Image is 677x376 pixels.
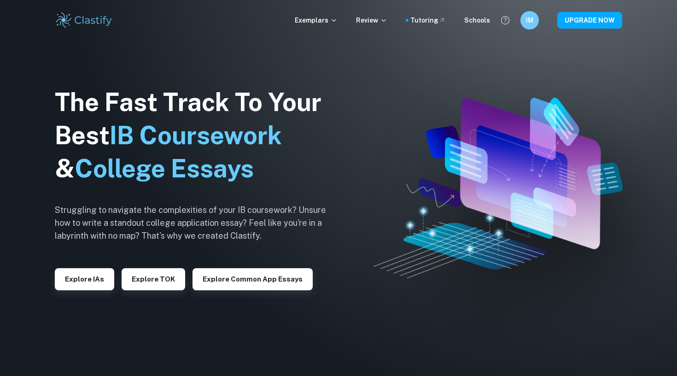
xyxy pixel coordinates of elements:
img: Clastify logo [55,11,113,29]
a: Explore IAs [55,274,114,283]
button: Explore TOK [122,268,185,290]
button: Explore IAs [55,268,114,290]
a: Tutoring [410,15,446,25]
button: UPGRADE NOW [557,12,622,29]
h6: Struggling to navigate the complexities of your IB coursework? Unsure how to write a standout col... [55,204,340,242]
h1: The Fast Track To Your Best & [55,86,340,185]
a: Schools [464,15,490,25]
a: Explore TOK [122,274,185,283]
span: IB Coursework [110,121,282,150]
h6: IM [525,15,535,25]
button: IM [520,11,539,29]
button: Help and Feedback [497,12,513,28]
p: Review [356,15,387,25]
span: College Essays [75,154,254,183]
a: Explore Common App essays [193,274,313,283]
button: Explore Common App essays [193,268,313,290]
p: Exemplars [295,15,338,25]
img: Clastify hero [374,98,623,278]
